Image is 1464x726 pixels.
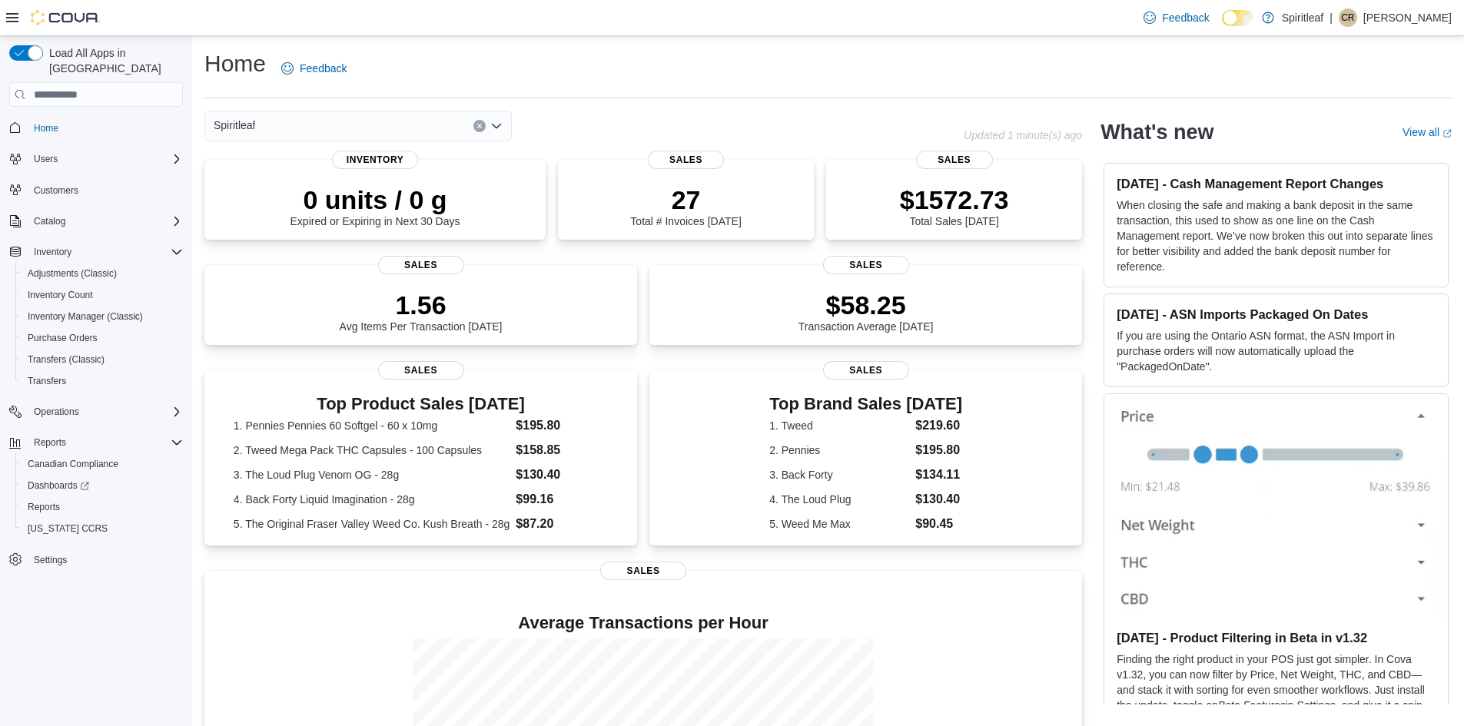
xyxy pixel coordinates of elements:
[28,522,108,535] span: [US_STATE] CCRS
[900,184,1009,227] div: Total Sales [DATE]
[516,490,608,509] dd: $99.16
[22,476,183,495] span: Dashboards
[22,455,124,473] a: Canadian Compliance
[34,246,71,258] span: Inventory
[1218,699,1286,711] em: Beta Features
[34,406,79,418] span: Operations
[1117,176,1436,191] h3: [DATE] - Cash Management Report Changes
[28,479,89,492] span: Dashboards
[28,150,64,168] button: Users
[3,432,189,453] button: Reports
[3,401,189,423] button: Operations
[769,467,909,482] dt: 3. Back Forty
[630,184,741,227] div: Total # Invoices [DATE]
[823,361,909,380] span: Sales
[915,490,962,509] dd: $130.40
[28,310,143,323] span: Inventory Manager (Classic)
[915,441,962,459] dd: $195.80
[22,307,149,326] a: Inventory Manager (Classic)
[1442,129,1452,138] svg: External link
[473,120,486,132] button: Clear input
[22,372,72,390] a: Transfers
[378,256,464,274] span: Sales
[22,286,99,304] a: Inventory Count
[34,153,58,165] span: Users
[34,184,78,197] span: Customers
[1222,10,1254,26] input: Dark Mode
[22,372,183,390] span: Transfers
[798,290,934,333] div: Transaction Average [DATE]
[22,286,183,304] span: Inventory Count
[31,10,100,25] img: Cova
[15,370,189,392] button: Transfers
[15,453,189,475] button: Canadian Compliance
[28,243,183,261] span: Inventory
[34,215,65,227] span: Catalog
[823,256,909,274] span: Sales
[1162,10,1209,25] span: Feedback
[28,353,105,366] span: Transfers (Classic)
[769,395,962,413] h3: Top Brand Sales [DATE]
[915,466,962,484] dd: $134.11
[900,184,1009,215] p: $1572.73
[234,395,608,413] h3: Top Product Sales [DATE]
[1339,8,1357,27] div: Cory R
[204,48,266,79] h1: Home
[275,53,353,84] a: Feedback
[516,515,608,533] dd: $87.20
[1117,328,1436,374] p: If you are using the Ontario ASN format, the ASN Import in purchase orders will now automatically...
[3,148,189,170] button: Users
[630,184,741,215] p: 27
[798,290,934,320] p: $58.25
[234,418,510,433] dt: 1. Pennies Pennies 60 Softgel - 60 x 10mg
[28,289,93,301] span: Inventory Count
[22,329,183,347] span: Purchase Orders
[3,549,189,571] button: Settings
[22,498,66,516] a: Reports
[1117,197,1436,274] p: When closing the safe and making a bank deposit in the same transaction, this used to show as one...
[15,306,189,327] button: Inventory Manager (Classic)
[1341,8,1354,27] span: CR
[516,441,608,459] dd: $158.85
[1363,8,1452,27] p: [PERSON_NAME]
[378,361,464,380] span: Sales
[34,436,66,449] span: Reports
[3,211,189,232] button: Catalog
[290,184,460,227] div: Expired or Expiring in Next 30 Days
[300,61,347,76] span: Feedback
[22,519,183,538] span: Washington CCRS
[15,327,189,349] button: Purchase Orders
[915,416,962,435] dd: $219.60
[340,290,503,320] p: 1.56
[28,551,73,569] a: Settings
[28,243,78,261] button: Inventory
[9,110,183,611] nav: Complex example
[3,116,189,138] button: Home
[769,492,909,507] dt: 4. The Loud Plug
[490,120,503,132] button: Open list of options
[1100,120,1213,144] h2: What's new
[234,492,510,507] dt: 4. Back Forty Liquid Imagination - 28g
[28,550,183,569] span: Settings
[769,516,909,532] dt: 5. Weed Me Max
[15,475,189,496] a: Dashboards
[1117,630,1436,645] h3: [DATE] - Product Filtering in Beta in v1.32
[234,467,510,482] dt: 3. The Loud Plug Venom OG - 28g
[22,455,183,473] span: Canadian Compliance
[234,443,510,458] dt: 2. Tweed Mega Pack THC Capsules - 100 Capsules
[28,433,72,452] button: Reports
[28,181,85,200] a: Customers
[915,515,962,533] dd: $90.45
[234,516,510,532] dt: 5. The Original Fraser Valley Weed Co. Kush Breath - 28g
[332,151,418,169] span: Inventory
[916,151,993,169] span: Sales
[1282,8,1323,27] p: Spiritleaf
[290,184,460,215] p: 0 units / 0 g
[28,150,183,168] span: Users
[340,290,503,333] div: Avg Items Per Transaction [DATE]
[28,403,85,421] button: Operations
[28,375,66,387] span: Transfers
[1403,126,1452,138] a: View allExternal link
[1222,26,1223,27] span: Dark Mode
[28,458,118,470] span: Canadian Compliance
